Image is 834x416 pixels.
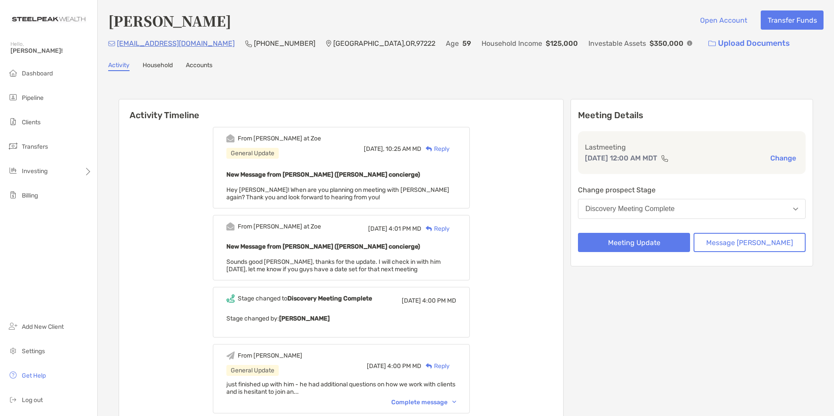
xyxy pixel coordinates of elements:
img: billing icon [8,190,18,200]
img: Open dropdown arrow [793,208,798,211]
button: Discovery Meeting Complete [578,199,806,219]
p: [PHONE_NUMBER] [254,38,315,49]
img: Reply icon [426,226,432,232]
span: Sounds good [PERSON_NAME], thanks for the update. I will check in with him [DATE], let me know if... [226,258,441,273]
span: Settings [22,348,45,355]
button: Open Account [693,10,754,30]
span: Dashboard [22,70,53,77]
b: Discovery Meeting Complete [287,295,372,302]
span: Get Help [22,372,46,379]
a: Activity [108,61,130,71]
span: 4:01 PM MD [389,225,421,232]
img: pipeline icon [8,92,18,102]
p: [DATE] 12:00 AM MDT [585,153,657,164]
span: 10:25 AM MD [386,145,421,153]
span: [DATE] [367,362,386,370]
b: [PERSON_NAME] [279,315,330,322]
img: Event icon [226,134,235,143]
span: just finished up with him - he had additional questions on how we work with clients and is hesita... [226,381,455,396]
img: Zoe Logo [10,3,87,35]
p: Age [446,38,459,49]
div: From [PERSON_NAME] at Zoe [238,135,321,142]
img: Phone Icon [245,40,252,47]
img: settings icon [8,345,18,356]
span: [DATE] [368,225,387,232]
img: communication type [661,155,669,162]
p: 59 [462,38,471,49]
div: Reply [421,144,450,153]
img: Reply icon [426,363,432,369]
img: dashboard icon [8,68,18,78]
a: Household [143,61,173,71]
img: transfers icon [8,141,18,151]
p: [EMAIL_ADDRESS][DOMAIN_NAME] [117,38,235,49]
img: Event icon [226,222,235,231]
div: Reply [421,224,450,233]
span: 4:00 PM MD [422,297,456,304]
p: Stage changed by: [226,313,456,324]
img: clients icon [8,116,18,127]
h6: Activity Timeline [119,99,563,120]
a: Upload Documents [703,34,796,53]
span: 4:00 PM MD [387,362,421,370]
img: button icon [708,41,716,47]
b: New Message from [PERSON_NAME] ([PERSON_NAME] concierge) [226,243,420,250]
div: Discovery Meeting Complete [585,205,675,213]
span: Hey [PERSON_NAME]! When are you planning on meeting with [PERSON_NAME] again? Thank you and look ... [226,186,449,201]
img: add_new_client icon [8,321,18,331]
img: logout icon [8,394,18,405]
span: [DATE], [364,145,384,153]
p: Investable Assets [588,38,646,49]
img: Email Icon [108,41,115,46]
img: Reply icon [426,146,432,152]
span: Log out [22,396,43,404]
button: Transfer Funds [761,10,824,30]
p: Change prospect Stage [578,184,806,195]
h4: [PERSON_NAME] [108,10,231,31]
div: General Update [226,365,279,376]
div: Complete message [391,399,456,406]
p: $350,000 [649,38,684,49]
b: New Message from [PERSON_NAME] ([PERSON_NAME] concierge) [226,171,420,178]
p: $125,000 [546,38,578,49]
p: Household Income [482,38,542,49]
p: Meeting Details [578,110,806,121]
span: Investing [22,167,48,175]
a: Accounts [186,61,212,71]
span: Transfers [22,143,48,150]
span: Pipeline [22,94,44,102]
span: Add New Client [22,323,64,331]
button: Change [768,153,799,163]
div: General Update [226,148,279,159]
div: From [PERSON_NAME] at Zoe [238,223,321,230]
span: [DATE] [402,297,421,304]
span: Clients [22,119,41,126]
img: get-help icon [8,370,18,380]
p: Last meeting [585,142,799,153]
button: Message [PERSON_NAME] [694,233,806,252]
div: Stage changed to [238,295,372,302]
img: Event icon [226,294,235,303]
span: Billing [22,192,38,199]
button: Meeting Update [578,233,690,252]
img: Chevron icon [452,401,456,403]
img: investing icon [8,165,18,176]
img: Event icon [226,351,235,360]
img: Location Icon [326,40,332,47]
span: [PERSON_NAME]! [10,47,92,55]
div: From [PERSON_NAME] [238,352,302,359]
p: [GEOGRAPHIC_DATA] , OR , 97222 [333,38,435,49]
div: Reply [421,361,450,371]
img: Info Icon [687,41,692,46]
